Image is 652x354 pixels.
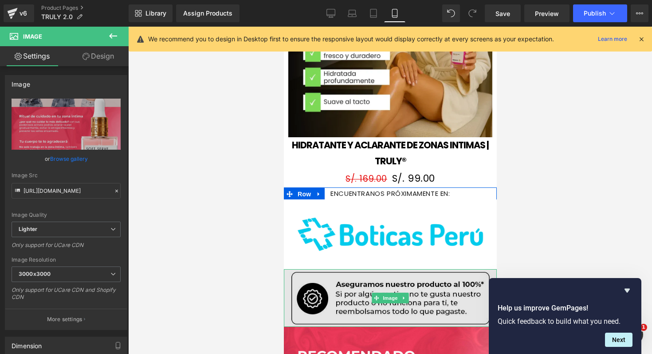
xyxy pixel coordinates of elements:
[62,146,103,158] span: S/. 169.00
[12,172,121,179] div: Image Src
[12,76,30,88] div: Image
[463,4,481,22] button: Redo
[18,8,29,19] div: v6
[4,4,34,22] a: v6
[605,333,632,347] button: Next question
[12,286,121,306] div: Only support for UCare CDN and Shopify CDN
[640,324,647,331] span: 1
[442,4,460,22] button: Undo
[535,9,559,18] span: Preview
[384,4,405,22] a: Mobile
[129,4,173,22] a: New Library
[622,285,632,296] button: Hide survey
[498,285,632,347] div: Help us improve GemPages!
[4,111,208,142] a: HIDRATANTE Y ACLARANTE DE ZONAS INTIMAS | TRULY®
[183,10,232,17] div: Assign Products
[12,242,121,255] div: Only support for UCare CDN
[12,257,121,263] div: Image Resolution
[41,13,73,20] span: TRULY 2.0
[116,266,125,277] a: Expand / Collapse
[41,4,129,12] a: Product Pages
[66,46,130,66] a: Design
[50,151,88,167] a: Browse gallery
[320,4,342,22] a: Desktop
[145,9,166,17] span: Library
[19,270,51,277] b: 3000x3000
[631,4,648,22] button: More
[97,266,116,277] span: Image
[524,4,570,22] a: Preview
[495,9,510,18] span: Save
[594,34,631,44] a: Learn more
[148,34,554,44] p: We recommend you to design in Desktop first to ensure the responsive layout would display correct...
[12,154,121,163] div: or
[363,4,384,22] a: Tablet
[23,33,42,40] span: Image
[498,303,632,314] h2: Help us improve GemPages!
[12,337,42,350] div: Dimension
[5,309,127,330] button: More settings
[584,10,606,17] span: Publish
[498,317,632,326] p: Quick feedback to build what you need.
[108,143,151,161] span: S/. 99.00
[12,183,121,199] input: Link
[19,226,37,232] b: Lighter
[12,212,121,218] div: Image Quality
[47,315,82,323] p: More settings
[573,4,627,22] button: Publish
[342,4,363,22] a: Laptop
